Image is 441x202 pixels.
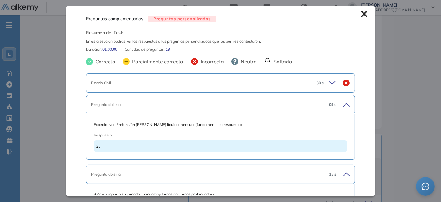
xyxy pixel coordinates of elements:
[329,172,336,177] span: 15 s
[86,30,355,36] span: Resumen del Test:
[125,47,166,52] span: Cantidad de preguntas:
[93,58,115,65] span: Correcta
[422,183,429,190] span: message
[96,144,100,149] span: 35
[94,132,322,138] span: Respuesta
[271,58,292,65] span: Saltada
[148,16,216,22] span: Preguntas personalizadas
[86,16,143,22] span: Preguntas complementarias
[102,47,117,52] span: 01:00:00
[86,39,355,44] span: En esta sección podrás ver las respuestas a las preguntas personalizadas que los perfiles contest...
[166,47,170,52] span: 19
[91,102,324,108] div: Pregunta abierta
[94,191,347,197] span: ¿Cómo organiza su jornada cuando hay turnos nocturnos prolongados?
[91,172,324,177] div: Pregunta abierta
[86,47,102,52] span: Duración :
[94,122,347,127] span: Expectativas Pretensión [PERSON_NAME] líquida mensual (fundamente su respuesta)
[198,58,224,65] span: Incorrecta
[317,80,324,86] span: 30 s
[130,58,183,65] span: Parcialmente correcta
[238,58,257,65] span: Neutra
[329,102,336,108] span: 09 s
[91,80,111,85] span: Estado Civil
